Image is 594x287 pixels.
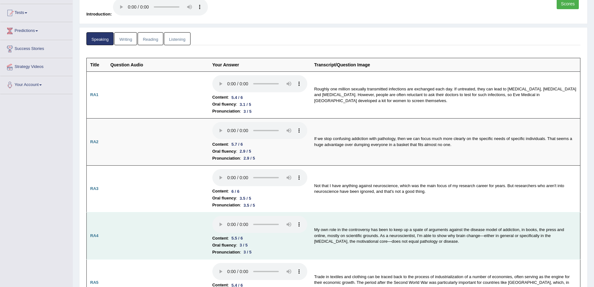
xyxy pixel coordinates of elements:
[237,195,253,202] div: 3.5 / 5
[90,233,98,238] b: RA4
[90,92,98,97] b: RA1
[107,58,209,71] th: Question Audio
[212,202,240,209] b: Pronunciation
[311,71,580,119] td: Roughly one million sexually transmitted infections are exchanged each day. If untreated, they ca...
[212,235,228,242] b: Content
[212,155,240,162] b: Pronunciation
[212,108,240,115] b: Pronunciation
[212,148,236,155] b: Oral fluency
[212,155,307,162] li: :
[212,249,307,256] li: :
[0,58,72,74] a: Strategy Videos
[229,188,242,195] div: 6 / 6
[0,40,72,56] a: Success Stories
[114,32,137,45] a: Writing
[212,141,228,148] b: Content
[212,141,307,148] li: :
[229,235,245,241] div: 5.5 / 6
[138,32,163,45] a: Reading
[212,195,236,202] b: Oral fluency
[90,280,98,285] b: RA5
[229,94,245,101] div: 5.4 / 6
[0,4,72,20] a: Tests
[241,155,258,162] div: 2.9 / 5
[212,249,240,256] b: Pronunciation
[241,249,254,255] div: 3 / 5
[86,32,114,45] a: Speaking
[0,22,72,38] a: Predictions
[212,101,307,108] li: :
[311,165,580,212] td: Not that I have anything against neuroscience, which was the main focus of my research career for...
[237,148,253,155] div: 2.9 / 5
[241,108,254,115] div: 3 / 5
[212,188,307,195] li: :
[87,58,107,71] th: Title
[212,94,307,101] li: :
[311,58,580,71] th: Transcript/Question Image
[311,119,580,166] td: If we stop confusing addiction with pathology, then we can focus much more clearly on the specifi...
[212,94,228,101] b: Content
[212,195,307,202] li: :
[212,242,236,249] b: Oral fluency
[212,242,307,249] li: :
[311,212,580,260] td: My own role in the controversy has been to keep up a spate of arguments against the disease model...
[237,101,253,108] div: 3.1 / 5
[212,188,228,195] b: Content
[212,202,307,209] li: :
[212,101,236,108] b: Oral fluency
[86,12,112,16] span: Introduction:
[90,139,98,144] b: RA2
[237,242,250,248] div: 3 / 5
[212,108,307,115] li: :
[0,76,72,92] a: Your Account
[209,58,311,71] th: Your Answer
[229,141,245,148] div: 5.7 / 6
[90,186,98,191] b: RA3
[241,202,258,209] div: 3.5 / 5
[212,235,307,242] li: :
[164,32,191,45] a: Listening
[212,148,307,155] li: :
